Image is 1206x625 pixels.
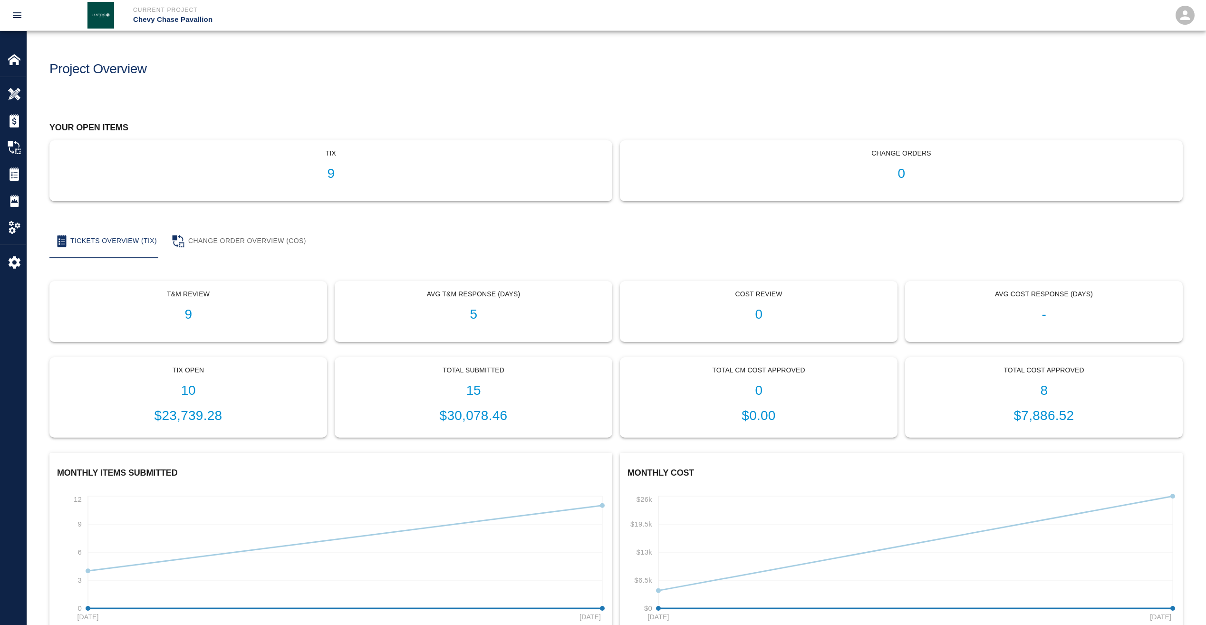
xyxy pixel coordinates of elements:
[58,166,604,182] h1: 9
[87,2,114,29] img: Janeiro Inc
[343,406,604,426] p: $30,078.46
[913,289,1175,299] p: Avg Cost Response (Days)
[78,520,82,528] tspan: 9
[49,123,1183,133] h2: Your open items
[913,307,1175,322] h1: -
[343,365,604,375] p: Total Submitted
[627,468,1175,479] h2: Monthly Cost
[913,365,1175,375] p: Total Cost Approved
[913,406,1175,426] p: $7,886.52
[628,289,889,299] p: Cost Review
[628,148,1175,158] p: Change Orders
[58,148,604,158] p: tix
[637,548,652,556] tspan: $13k
[77,613,99,621] tspan: [DATE]
[58,406,319,426] p: $23,739.28
[58,289,319,299] p: T&M Review
[628,166,1175,182] h1: 0
[78,604,82,612] tspan: 0
[133,14,655,25] p: Chevy Chase Pavallion
[628,406,889,426] p: $0.00
[74,495,82,503] tspan: 12
[49,224,164,258] button: Tickets Overview (TIX)
[78,548,82,556] tspan: 6
[630,520,652,528] tspan: $19.5k
[57,468,605,479] h2: Monthly Items Submitted
[913,383,1175,399] h1: 8
[628,365,889,375] p: Total CM Cost Approved
[133,6,655,14] p: Current Project
[58,383,319,399] h1: 10
[628,383,889,399] h1: 0
[164,224,314,258] button: Change Order Overview (COS)
[1048,522,1206,625] iframe: Chat Widget
[635,576,653,584] tspan: $6.5k
[343,289,604,299] p: Avg T&M Response (Days)
[628,307,889,322] h1: 0
[6,4,29,27] button: open drawer
[78,576,82,584] tspan: 3
[648,613,669,621] tspan: [DATE]
[579,613,601,621] tspan: [DATE]
[343,383,604,399] h1: 15
[49,61,147,77] h1: Project Overview
[58,365,319,375] p: Tix Open
[644,604,652,612] tspan: $0
[58,307,319,322] h1: 9
[637,495,652,503] tspan: $26k
[343,307,604,322] h1: 5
